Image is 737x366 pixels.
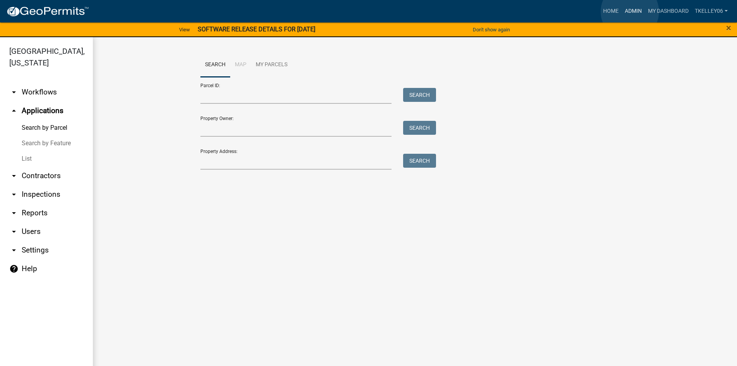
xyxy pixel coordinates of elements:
[9,106,19,115] i: arrow_drop_up
[403,154,436,168] button: Search
[645,4,692,19] a: My Dashboard
[726,23,731,33] button: Close
[9,246,19,255] i: arrow_drop_down
[9,208,19,218] i: arrow_drop_down
[251,53,292,77] a: My Parcels
[176,23,193,36] a: View
[403,88,436,102] button: Search
[198,26,315,33] strong: SOFTWARE RELEASE DETAILS FOR [DATE]
[470,23,513,36] button: Don't show again
[200,53,230,77] a: Search
[403,121,436,135] button: Search
[9,227,19,236] i: arrow_drop_down
[9,88,19,97] i: arrow_drop_down
[600,4,622,19] a: Home
[9,171,19,180] i: arrow_drop_down
[726,22,731,33] span: ×
[9,190,19,199] i: arrow_drop_down
[9,264,19,273] i: help
[622,4,645,19] a: Admin
[692,4,731,19] a: Tkelley06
